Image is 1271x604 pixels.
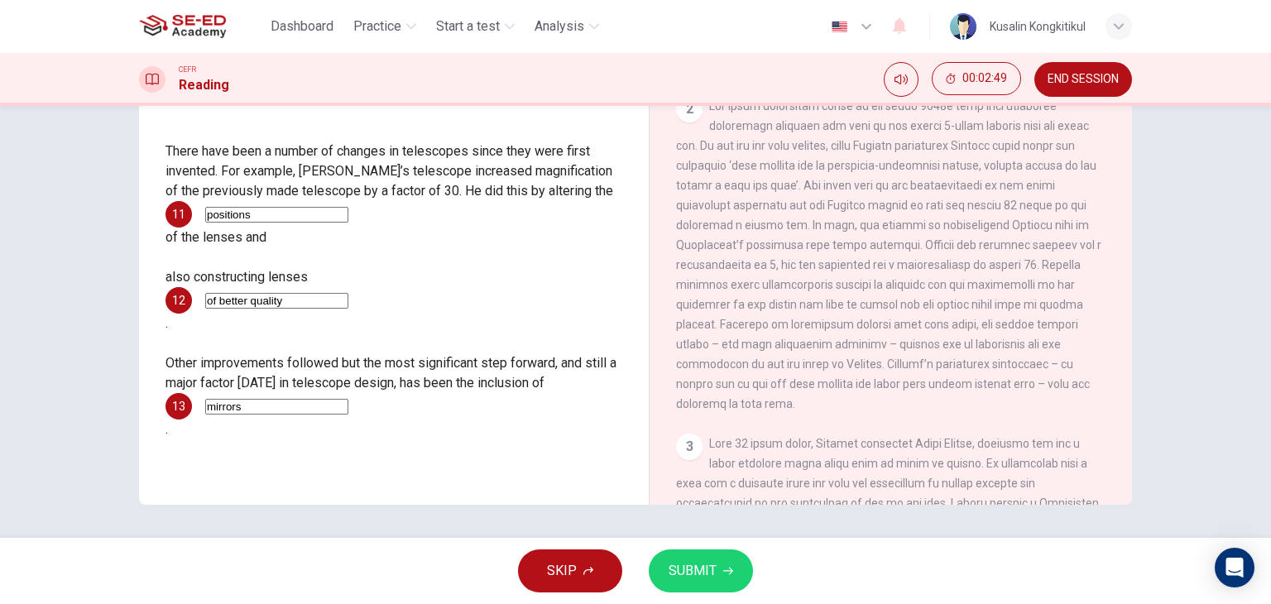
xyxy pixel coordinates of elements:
span: . [165,421,168,437]
button: Start a test [429,12,521,41]
button: END SESSION [1034,62,1132,97]
span: . [165,315,168,331]
img: en [829,21,850,33]
span: 13 [172,400,185,412]
a: SE-ED Academy logo [139,10,264,43]
span: CEFR [179,64,196,75]
button: SUBMIT [649,549,753,592]
span: SUBMIT [669,559,717,582]
span: of the lenses and [165,229,266,245]
span: SKIP [547,559,577,582]
div: Kusalin Kongkitikul [990,17,1086,36]
button: 00:02:49 [932,62,1021,95]
span: also constructing lenses [165,269,308,285]
h1: Reading [179,75,229,95]
span: END SESSION [1048,73,1119,86]
span: Other improvements followed but the most significant step forward, and still a major factor [DATE... [165,355,616,391]
span: 11 [172,209,185,220]
span: 12 [172,295,185,306]
div: Mute [884,62,918,97]
button: Practice [347,12,423,41]
span: Practice [353,17,401,36]
div: 3 [676,434,703,460]
div: Hide [932,62,1021,97]
div: Open Intercom Messenger [1215,548,1254,587]
div: 2 [676,96,703,122]
button: Dashboard [264,12,340,41]
span: Start a test [436,17,500,36]
img: SE-ED Academy logo [139,10,226,43]
span: Analysis [535,17,584,36]
span: 00:02:49 [962,72,1007,85]
button: Analysis [528,12,606,41]
span: Dashboard [271,17,333,36]
button: SKIP [518,549,622,592]
img: Profile picture [950,13,976,40]
span: There have been a number of changes in telescopes since they were first invented. For example, [P... [165,143,613,199]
